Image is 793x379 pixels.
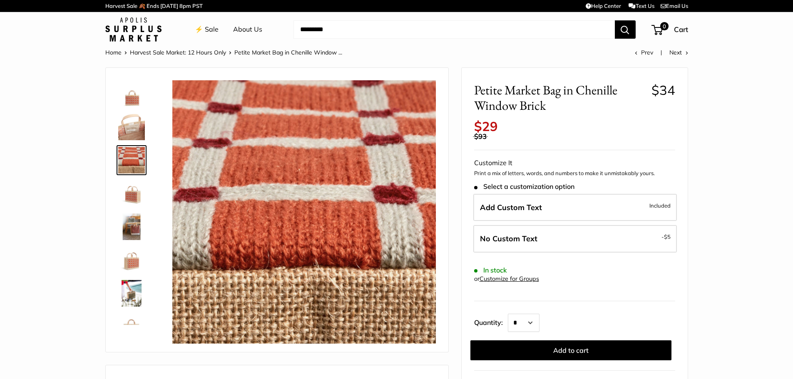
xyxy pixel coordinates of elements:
[474,132,487,141] span: $93
[635,49,653,56] a: Prev
[629,2,654,9] a: Text Us
[660,22,668,30] span: 0
[105,49,122,56] a: Home
[615,20,636,39] button: Search
[474,183,574,191] span: Select a customization option
[474,157,675,169] div: Customize It
[195,23,219,36] a: ⚡️ Sale
[117,278,147,308] a: Petite Market Bag in Chenille Window Brick
[118,147,145,173] img: Petite Market Bag in Chenille Window Brick
[661,2,688,9] a: Email Us
[233,23,262,36] a: About Us
[480,203,542,212] span: Add Custom Text
[473,225,677,253] label: Leave Blank
[669,49,688,56] a: Next
[118,180,145,207] img: Petite Market Bag in Chenille Window Brick
[234,49,342,56] span: Petite Market Bag in Chenille Window ...
[118,313,145,340] img: Petite Market Bag in Chenille Window Brick
[117,79,147,109] a: Petite Market Bag in Chenille Window Brick
[474,311,508,332] label: Quantity:
[118,114,145,140] img: Petite Market Bag in Chenille Window Brick
[117,145,147,175] a: Petite Market Bag in Chenille Window Brick
[117,112,147,142] a: Petite Market Bag in Chenille Window Brick
[117,178,147,208] a: Petite Market Bag in Chenille Window Brick
[651,82,675,98] span: $34
[474,273,539,285] div: or
[117,245,147,275] a: Petite Market Bag in Chenille Window Brick
[586,2,621,9] a: Help Center
[172,80,436,344] img: Petite Market Bag in Chenille Window Brick
[474,118,498,134] span: $29
[293,20,615,39] input: Search...
[480,234,537,243] span: No Custom Text
[480,275,539,282] a: Customize for Groups
[118,280,145,307] img: Petite Market Bag in Chenille Window Brick
[474,82,645,113] span: Petite Market Bag in Chenille Window Brick
[118,247,145,273] img: Petite Market Bag in Chenille Window Brick
[105,47,342,58] nav: Breadcrumb
[118,213,145,240] img: Petite Market Bag in Chenille Window Brick
[664,233,671,240] span: $5
[105,17,162,42] img: Apolis: Surplus Market
[470,340,671,360] button: Add to cart
[661,232,671,242] span: -
[117,312,147,342] a: Petite Market Bag in Chenille Window Brick
[130,49,226,56] a: Harvest Sale Market: 12 Hours Only
[674,25,688,34] span: Cart
[117,212,147,242] a: Petite Market Bag in Chenille Window Brick
[652,23,688,36] a: 0 Cart
[473,194,677,221] label: Add Custom Text
[474,266,507,274] span: In stock
[474,169,675,178] p: Print a mix of letters, words, and numbers to make it unmistakably yours.
[118,80,145,107] img: Petite Market Bag in Chenille Window Brick
[649,201,671,211] span: Included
